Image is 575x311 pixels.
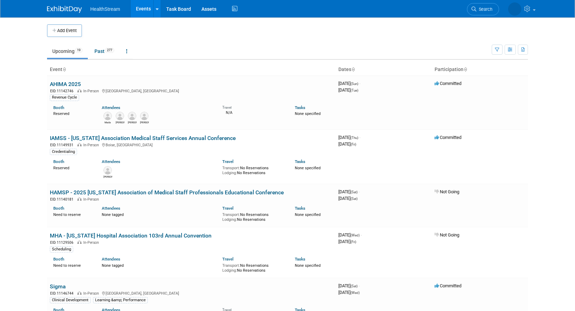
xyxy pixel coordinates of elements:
a: Travel [222,206,233,211]
div: Travel [222,103,284,110]
span: In-Person [83,240,101,245]
span: 277 [105,48,114,53]
img: ExhibitDay [47,6,82,13]
div: Mada Wittekind [103,120,112,124]
img: Ryan Quesnel [116,112,124,120]
span: Committed [435,283,461,288]
img: Tawna Knight [103,166,112,174]
span: None specified [295,166,321,170]
span: [DATE] [338,196,358,201]
th: Event [47,64,336,76]
a: AHIMA 2025 [50,81,81,87]
a: Attendees [102,257,120,262]
div: Need to reserve [53,262,91,268]
span: (Fri) [351,142,356,146]
div: N/A [222,110,284,115]
div: Sam Kelly [128,120,137,124]
a: Tasks [295,159,305,164]
a: Past277 [89,45,120,58]
div: Boise, [GEOGRAPHIC_DATA] [50,142,333,148]
span: Committed [435,81,461,86]
div: Revenue Cycle [50,94,79,101]
span: (Wed) [351,291,360,295]
span: In-Person [83,291,101,296]
div: No Reservations No Reservations [222,164,284,175]
div: Shelby Stafford [140,120,149,124]
img: In-Person Event [77,291,82,295]
span: [DATE] [338,87,358,93]
span: - [359,283,360,288]
div: Reserved [53,110,91,116]
div: Learning &amp; Performance [93,297,148,303]
a: MHA - [US_STATE] Hospital Association 103rd Annual Convention [50,232,212,239]
span: Lodging: [222,268,237,273]
span: [DATE] [338,239,356,244]
span: Not Going [435,189,459,194]
a: Sort by Start Date [351,67,355,72]
span: Committed [435,135,461,140]
span: Transport: [222,212,240,217]
th: Dates [336,64,432,76]
a: Tasks [295,257,305,262]
span: Not Going [435,232,459,238]
span: Transport: [222,263,240,268]
span: EID: 11129506 [50,241,76,244]
img: In-Person Event [77,89,82,92]
div: No Reservations No Reservations [222,211,284,222]
span: Lodging: [222,171,237,175]
a: Booth [53,257,64,262]
span: HealthStream [90,6,120,12]
a: Booth [53,206,64,211]
span: [DATE] [338,141,356,147]
span: In-Person [83,143,101,147]
span: In-Person [83,197,101,202]
span: (Thu) [351,136,358,140]
img: In-Person Event [77,240,82,244]
span: (Tue) [351,88,358,92]
span: (Fri) [351,240,356,244]
div: Ryan Quesnel [116,120,124,124]
span: None specified [295,212,321,217]
span: (Sat) [351,197,358,201]
div: Scheduling [50,246,73,252]
button: Add Event [47,24,82,37]
span: EID: 11142746 [50,89,76,93]
span: 19 [75,48,83,53]
div: [GEOGRAPHIC_DATA], [GEOGRAPHIC_DATA] [50,290,333,296]
span: [DATE] [338,135,360,140]
img: Mada Wittekind [103,112,112,120]
img: Wendy Nixx [508,2,521,16]
a: Tasks [295,206,305,211]
a: Travel [222,159,233,164]
a: Attendees [102,105,120,110]
span: [DATE] [338,81,360,86]
span: - [361,232,362,238]
span: (Wed) [351,233,360,237]
span: - [359,189,360,194]
div: None tagged [102,211,217,217]
th: Participation [432,64,528,76]
img: Shelby Stafford [140,112,148,120]
div: Credentialing [50,149,77,155]
span: [DATE] [338,232,362,238]
div: No Reservations No Reservations [222,262,284,273]
img: Sam Kelly [128,112,136,120]
a: IAMSS - [US_STATE] Association Medical Staff Services Annual Conference [50,135,236,141]
a: Booth [53,159,64,164]
span: [DATE] [338,290,360,295]
div: Tawna Knight [103,174,112,179]
span: (Sat) [351,284,358,288]
span: - [359,81,360,86]
span: Search [476,7,492,12]
span: None specified [295,111,321,116]
span: EID: 11140181 [50,197,76,201]
div: Reserved [53,164,91,171]
div: None tagged [102,262,217,268]
a: Search [467,3,499,15]
span: EID: 11149931 [50,143,76,147]
span: In-Person [83,89,101,93]
a: Tasks [295,105,305,110]
span: EID: 11146744 [50,291,76,295]
span: (Sun) [351,82,358,86]
a: Upcoming19 [47,45,88,58]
